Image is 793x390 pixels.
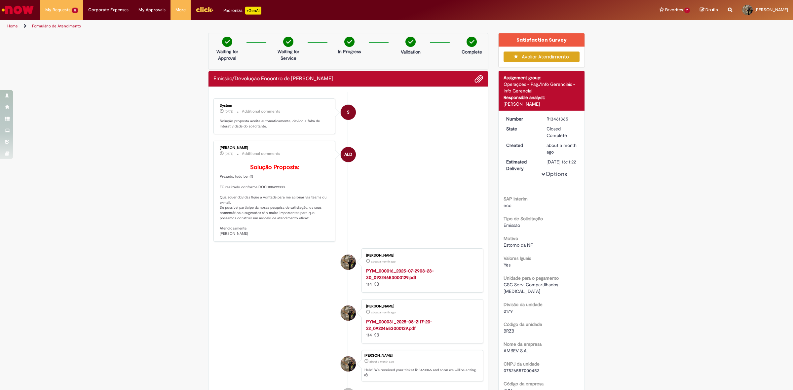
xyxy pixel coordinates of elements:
[504,222,520,228] span: Emissão
[138,7,166,13] span: My Approvals
[196,5,213,15] img: click_logo_yellow_360x200.png
[665,7,683,13] span: Favorites
[504,242,533,248] span: Estorno da NF
[364,368,479,378] p: Hello! We received your ticket R13461365 and soon we will be acting.
[341,105,356,120] div: System
[242,151,280,157] small: Additional comments
[213,350,483,382] li: Willian Henrique Dos Santos
[755,7,788,13] span: [PERSON_NAME]
[547,159,577,165] div: [DATE] 16:11:22
[338,48,361,55] p: In Progress
[344,37,355,47] img: check-circle-green.png
[504,308,513,314] span: 0179
[369,360,394,364] span: about a month ago
[501,159,542,172] dt: Estimated Delivery
[366,268,434,280] a: PYM_000016_2025-07-2908-28-30_09224653000129.pdf
[225,110,234,114] time: 08/09/2025 16:08:00
[474,75,483,83] button: Add attachments
[504,321,542,327] b: Código da unidade
[213,76,333,82] h2: Emissão/Devolução Encontro de Contas Fornecedor Ticket history
[344,147,352,162] span: ALD
[504,381,544,387] b: Código da empresa
[371,260,396,264] span: about a month ago
[5,20,524,32] ul: Page breadcrumbs
[225,110,234,114] span: [DATE]
[371,310,396,314] time: 29/08/2025 10:11:04
[245,7,261,15] p: +GenAi
[504,275,559,281] b: Unidade para o pagamento
[272,48,304,61] p: Waiting for Service
[547,142,577,155] div: 29/08/2025 10:11:13
[504,74,580,81] div: Assignment group:
[366,319,432,331] a: PYM_000031_2025-08-2117-20-22_09224653000129.pdf
[504,235,518,241] b: Motivo
[225,152,234,156] time: 01/09/2025 09:07:59
[220,164,330,236] p: Prezado, tudo bem?! EC realizado conforme DOC 100499333. Quaisquer dúvidas fique à vontade para m...
[504,52,580,62] button: Avaliar Atendimento
[341,305,356,321] div: Willian Henrique Dos Santos
[32,23,81,29] a: Formulário de Atendimento
[223,7,261,15] div: Padroniza
[499,33,585,47] div: Satisfaction Survey
[364,354,479,358] div: [PERSON_NAME]
[211,48,243,61] p: Waiting for Approval
[700,7,718,13] a: Drafts
[504,301,543,307] b: Divisão da unidade
[501,125,542,132] dt: State
[222,37,232,47] img: check-circle-green.png
[504,94,580,101] div: Responsible analyst:
[220,104,330,108] div: System
[501,142,542,149] dt: Created
[175,7,186,13] span: More
[283,37,293,47] img: check-circle-green.png
[547,142,577,155] span: about a month ago
[45,7,70,13] span: My Requests
[547,125,577,139] div: Closed Complete
[462,49,482,55] p: Complete
[401,49,421,55] p: Validation
[504,328,514,334] span: BRZB
[504,255,531,261] b: Valores Iguais
[405,37,416,47] img: check-circle-green.png
[684,8,690,13] span: 7
[72,8,78,13] span: 12
[250,163,299,171] b: Solução Proposta:
[7,23,18,29] a: Home
[1,3,35,17] img: ServiceNow
[341,255,356,270] div: Willian Henrique Dos Santos
[366,267,476,287] div: 114 KB
[369,360,394,364] time: 29/08/2025 10:11:13
[88,7,129,13] span: Corporate Expenses
[504,216,543,222] b: Tipo de Solicitação
[504,101,580,107] div: [PERSON_NAME]
[341,147,356,162] div: Andressa Luiza Da Silva
[504,262,510,268] span: Yes
[347,104,350,120] span: S
[501,116,542,122] dt: Number
[504,196,528,202] b: SAP Interim
[504,81,580,94] div: Operações - Pag./Info Gerenciais - Info Gerencial
[547,116,577,122] div: R13461365
[366,304,476,308] div: [PERSON_NAME]
[225,152,234,156] span: [DATE]
[366,318,476,338] div: 114 KB
[504,282,559,294] span: CSC Serv. Compartilhados [MEDICAL_DATA]
[371,310,396,314] span: about a month ago
[504,348,528,354] span: AMBEV S.A.
[467,37,477,47] img: check-circle-green.png
[504,361,540,367] b: CNPJ da unidade
[366,254,476,258] div: [PERSON_NAME]
[705,7,718,13] span: Drafts
[504,202,511,208] span: ecc
[242,109,280,114] small: Additional comments
[220,146,330,150] div: [PERSON_NAME]
[504,368,539,373] span: 07526557000452
[341,356,356,372] div: Willian Henrique Dos Santos
[504,341,542,347] b: Nome da empresa
[220,119,330,129] p: Solução proposta aceita automaticamente, devido a falta de interatividade do solicitante.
